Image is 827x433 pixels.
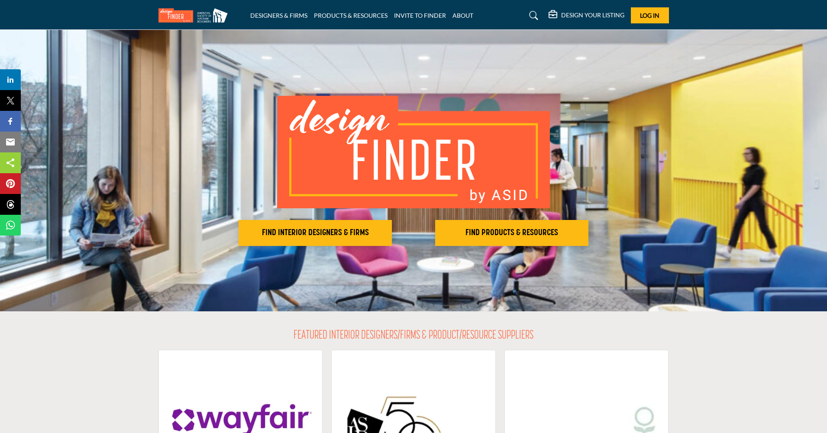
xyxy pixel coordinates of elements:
a: DESIGNERS & FIRMS [250,12,307,19]
a: ABOUT [452,12,473,19]
span: Log In [640,12,659,19]
button: Log In [631,7,669,23]
a: Search [521,9,544,23]
a: PRODUCTS & RESOURCES [314,12,388,19]
button: FIND INTERIOR DESIGNERS & FIRMS [239,220,392,246]
div: DESIGN YOUR LISTING [549,10,624,21]
button: FIND PRODUCTS & RESOURCES [435,220,588,246]
h5: DESIGN YOUR LISTING [561,11,624,19]
h2: FEATURED INTERIOR DESIGNERS/FIRMS & PRODUCT/RESOURCE SUPPLIERS [294,329,533,343]
a: INVITE TO FINDER [394,12,446,19]
img: image [277,96,550,208]
h2: FIND INTERIOR DESIGNERS & FIRMS [241,228,389,238]
h2: FIND PRODUCTS & RESOURCES [438,228,586,238]
img: Site Logo [158,8,232,23]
